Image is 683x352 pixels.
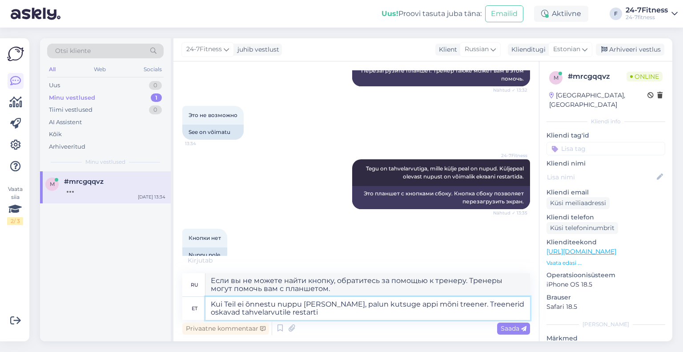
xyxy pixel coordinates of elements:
[485,5,523,22] button: Emailid
[189,112,237,118] span: Это не возможно
[546,247,616,255] a: [URL][DOMAIN_NAME]
[546,280,665,289] p: iPhone OS 18.5
[234,45,279,54] div: juhib vestlust
[546,159,665,168] p: Kliendi nimi
[189,235,221,241] span: Кнопки нет
[7,217,23,225] div: 2 / 3
[501,324,526,332] span: Saada
[435,45,457,54] div: Klient
[627,72,663,81] span: Online
[138,194,165,200] div: [DATE] 13:34
[546,271,665,280] p: Operatsioonisüsteem
[546,197,610,209] div: Küsi meiliaadressi
[534,6,588,22] div: Aktiivne
[182,247,227,263] div: Nuppu pole
[7,185,23,225] div: Vaata siia
[366,165,525,180] span: Tegu on tahvelarvutiga, mille külje peal on nupud. Küljepeal olevast nupust on võimalik ekraani r...
[92,64,108,75] div: Web
[546,320,665,328] div: [PERSON_NAME]
[182,125,244,140] div: See on võimatu
[205,273,530,296] textarea: Если вы не можете найти кнопку, обратитесь за помощью к тренеру. Тренеры могут помочь вам с планш...
[182,256,530,265] div: Kirjutab
[626,7,668,14] div: 24-7Fitness
[49,93,95,102] div: Minu vestlused
[185,140,218,147] span: 13:34
[352,63,530,86] div: Перезагрузите планшет. Тренер также может вам в этом помочь.
[213,256,214,264] span: .
[546,238,665,247] p: Klienditeekond
[382,8,482,19] div: Proovi tasuta juba täna:
[55,46,91,56] span: Otsi kliente
[553,45,580,54] span: Estonian
[85,158,125,166] span: Minu vestlused
[546,142,665,155] input: Lisa tag
[626,14,668,21] div: 24-7fitness
[50,181,55,187] span: m
[382,9,398,18] b: Uus!
[205,297,530,320] textarea: Kui Teil ei õnnestu nuppu [PERSON_NAME], palun kutsuge appi mõni treener. Treenerid oskavad tahve...
[546,259,665,267] p: Vaata edasi ...
[7,45,24,62] img: Askly Logo
[47,64,57,75] div: All
[546,131,665,140] p: Kliendi tag'id
[149,105,162,114] div: 0
[186,45,222,54] span: 24-7Fitness
[546,302,665,312] p: Safari 18.5
[49,142,85,151] div: Arhiveeritud
[494,152,527,159] span: 24-7Fitness
[546,222,618,234] div: Küsi telefoninumbrit
[465,45,489,54] span: Russian
[49,130,62,139] div: Kõik
[49,81,60,90] div: Uus
[547,172,655,182] input: Lisa nimi
[610,8,622,20] div: F
[64,178,104,186] span: #mrcgqqvz
[352,186,530,209] div: Это планшет с кнопками сбоку. Кнопка сбоку позволяет перезагрузить экран.
[192,301,197,316] div: et
[49,118,82,127] div: AI Assistent
[493,210,527,216] span: Nähtud ✓ 13:35
[596,44,664,56] div: Arhiveeri vestlus
[546,293,665,302] p: Brauser
[493,87,527,93] span: Nähtud ✓ 13:32
[546,213,665,222] p: Kliendi telefon
[546,117,665,125] div: Kliendi info
[142,64,164,75] div: Socials
[568,71,627,82] div: # mrcgqqvz
[546,188,665,197] p: Kliendi email
[549,91,647,109] div: [GEOGRAPHIC_DATA], [GEOGRAPHIC_DATA]
[149,81,162,90] div: 0
[182,323,269,335] div: Privaatne kommentaar
[554,74,558,81] span: m
[546,334,665,343] p: Märkmed
[191,277,198,292] div: ru
[626,7,678,21] a: 24-7Fitness24-7fitness
[508,45,546,54] div: Klienditugi
[49,105,92,114] div: Tiimi vestlused
[151,93,162,102] div: 1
